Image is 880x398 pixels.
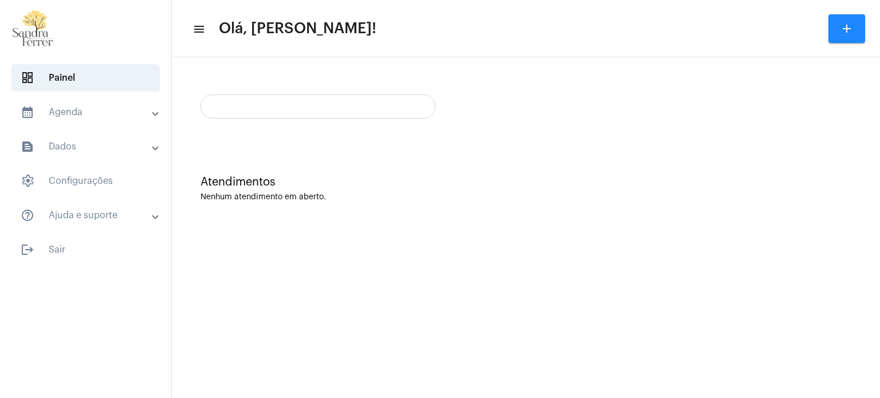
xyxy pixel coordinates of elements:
[21,140,34,153] mat-icon: sidenav icon
[7,98,171,126] mat-expansion-panel-header: sidenav iconAgenda
[21,208,153,222] mat-panel-title: Ajuda e suporte
[21,105,153,119] mat-panel-title: Agenda
[21,174,34,188] span: sidenav icon
[7,202,171,229] mat-expansion-panel-header: sidenav iconAjuda e suporte
[11,167,160,195] span: Configurações
[11,64,160,92] span: Painel
[21,208,34,222] mat-icon: sidenav icon
[192,22,204,36] mat-icon: sidenav icon
[21,71,34,85] span: sidenav icon
[840,22,854,36] mat-icon: add
[21,140,153,153] mat-panel-title: Dados
[7,133,171,160] mat-expansion-panel-header: sidenav iconDados
[21,105,34,119] mat-icon: sidenav icon
[219,19,376,38] span: Olá, [PERSON_NAME]!
[9,6,57,52] img: 87cae55a-51f6-9edc-6e8c-b06d19cf5cca.png
[201,193,851,202] div: Nenhum atendimento em aberto.
[21,243,34,257] mat-icon: sidenav icon
[201,176,851,188] div: Atendimentos
[11,236,160,263] span: Sair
